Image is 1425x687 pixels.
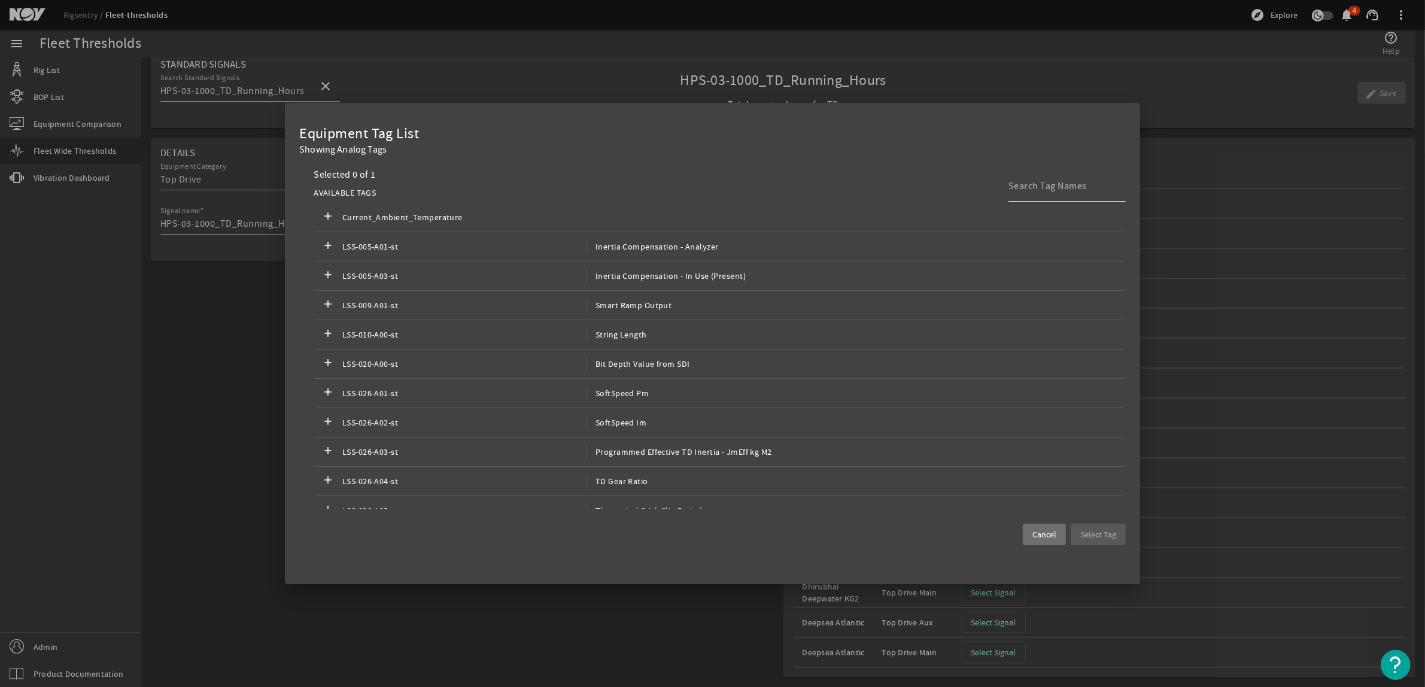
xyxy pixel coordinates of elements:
[299,127,1126,141] div: Equipment Tag List
[342,474,586,488] span: LSS-026-A04-st
[321,474,335,488] mat-icon: add
[1381,650,1411,680] button: Open Resource Center
[586,357,690,371] span: Bit Depth Value from SDI
[342,327,586,342] span: LSS-010-A00-st
[342,503,586,518] span: LSS-026-A05-st
[321,386,335,400] mat-icon: add
[299,141,1126,158] h3: Showing Analog Tags
[342,415,586,430] span: LSS-026-A02-st
[321,269,335,283] mat-icon: add
[342,210,586,224] span: Current_Ambient_Temperature
[321,503,335,518] mat-icon: add
[321,357,335,371] mat-icon: add
[586,269,746,283] span: Inertia Compensation - In Use (Present)
[342,386,586,400] span: LSS-026-A01-st
[586,445,772,459] span: Programmed Effective TD Inertia - JmEff kg M2
[321,239,335,254] mat-icon: add
[586,474,648,488] span: TD Gear Ratio
[342,239,586,254] span: LSS-005-A01-st
[321,415,335,430] mat-icon: add
[314,186,376,200] div: AVAILABLE TAGS
[586,327,647,342] span: String Length
[321,445,335,459] mat-icon: add
[586,503,703,518] span: Theoretical Stick Slip Period
[586,415,646,430] span: SoftSpeed Im
[586,239,719,254] span: Inertia Compensation - Analyzer
[321,327,335,342] mat-icon: add
[1032,528,1056,540] span: Cancel
[321,210,335,224] mat-icon: add
[586,298,672,312] span: Smart Ramp Output
[342,357,586,371] span: LSS-020-A00-st
[342,445,586,459] span: LSS-026-A03-st
[299,168,1126,182] div: Selected 0 of 1
[342,298,586,312] span: LSS-009-A01-st
[321,298,335,312] mat-icon: add
[342,269,586,283] span: LSS-005-A03-st
[1008,179,1116,193] input: Search Tag Names
[1023,524,1066,545] button: Cancel
[586,386,649,400] span: SoftSpeed Pm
